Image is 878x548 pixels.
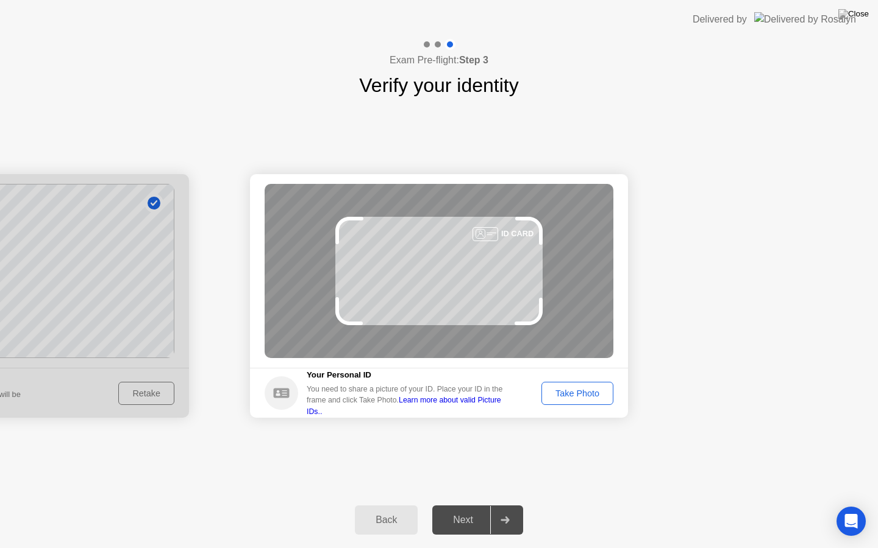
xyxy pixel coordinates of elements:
[359,71,518,100] h1: Verify your identity
[501,228,534,239] div: ID CARD
[837,507,866,536] div: Open Intercom Messenger
[541,382,613,405] button: Take Photo
[307,396,501,415] a: Learn more about valid Picture IDs..
[838,9,869,19] img: Close
[459,55,488,65] b: Step 3
[436,515,490,525] div: Next
[432,505,523,535] button: Next
[355,505,418,535] button: Back
[546,388,609,398] div: Take Photo
[693,12,747,27] div: Delivered by
[359,515,414,525] div: Back
[390,53,488,68] h4: Exam Pre-flight:
[754,12,856,26] img: Delivered by Rosalyn
[307,369,512,381] h5: Your Personal ID
[307,384,512,417] div: You need to share a picture of your ID. Place your ID in the frame and click Take Photo.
